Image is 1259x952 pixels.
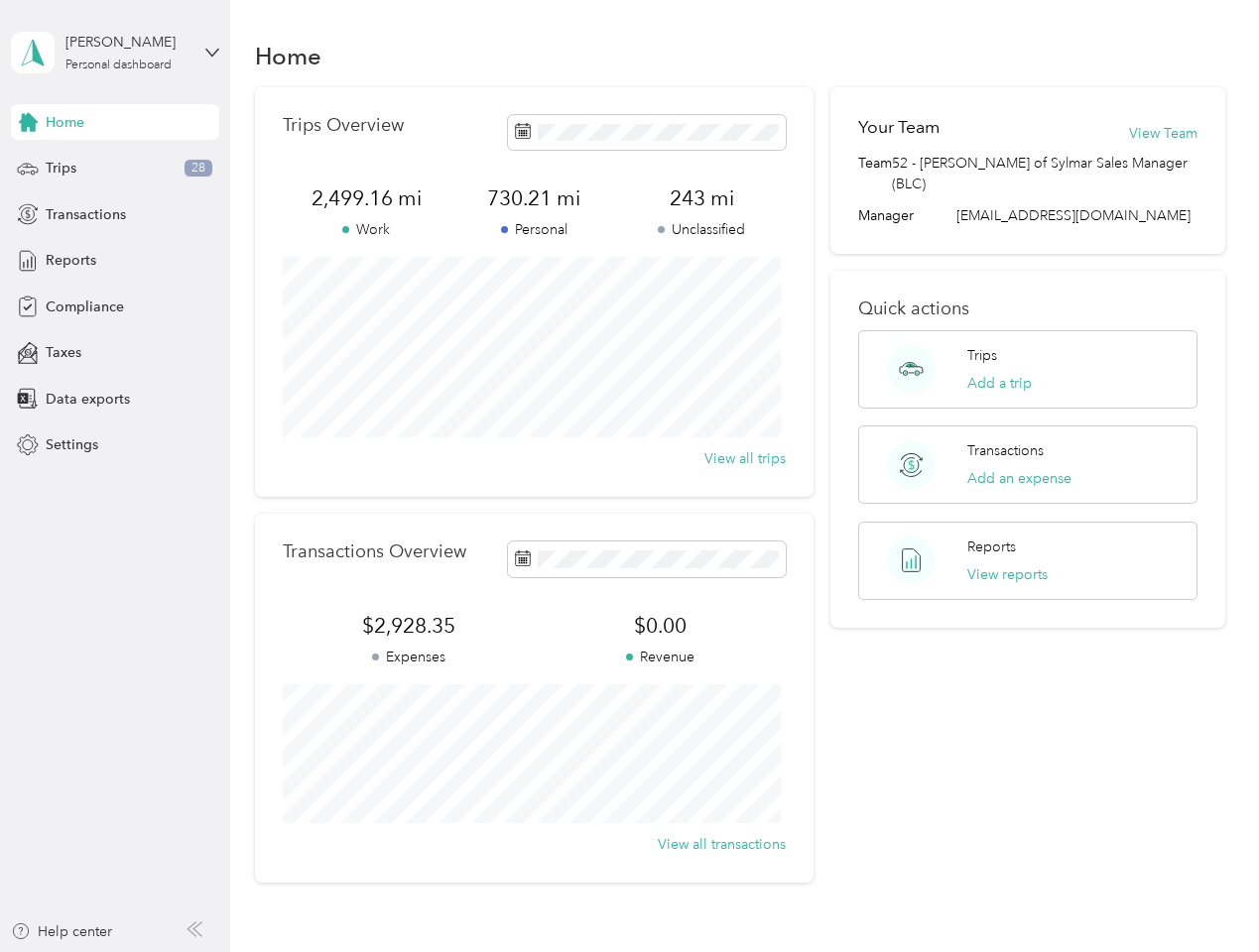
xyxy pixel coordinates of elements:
div: [PERSON_NAME] [65,32,189,53]
button: Help center [11,921,112,942]
span: Home [46,112,84,133]
span: Manager [858,205,914,226]
p: Transactions Overview [283,541,466,562]
button: Add an expense [967,468,1071,489]
span: 52 - [PERSON_NAME] of Sylmar Sales Manager (BLC) [892,153,1196,194]
p: Transactions [967,440,1044,461]
span: Reports [46,250,96,271]
h2: Your Team [858,115,940,140]
p: Personal [450,219,618,240]
span: Taxes [46,342,81,363]
span: Transactions [46,204,126,225]
span: 243 mi [618,184,786,212]
button: View all transactions [658,834,786,855]
p: Reports [967,536,1016,557]
button: Add a trip [967,373,1032,394]
h1: Home [255,46,321,66]
span: Settings [46,434,98,455]
p: Expenses [283,647,535,667]
span: Data exports [46,389,130,410]
div: Personal dashboard [65,59,172,71]
span: $2,928.35 [283,612,535,640]
span: Trips [46,158,76,178]
span: 2,499.16 mi [283,184,450,212]
span: 28 [185,160,212,178]
span: Team [858,153,892,194]
button: View all trips [704,448,786,469]
p: Trips Overview [283,115,404,136]
p: Unclassified [618,219,786,240]
p: Quick actions [858,298,1196,319]
span: $0.00 [534,612,786,640]
span: 730.21 mi [450,184,618,212]
span: Compliance [46,297,124,317]
span: [EMAIL_ADDRESS][DOMAIN_NAME] [956,207,1191,224]
p: Work [283,219,450,240]
button: View reports [967,564,1048,585]
button: View Team [1129,123,1197,144]
p: Trips [967,345,997,366]
p: Revenue [534,647,786,667]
